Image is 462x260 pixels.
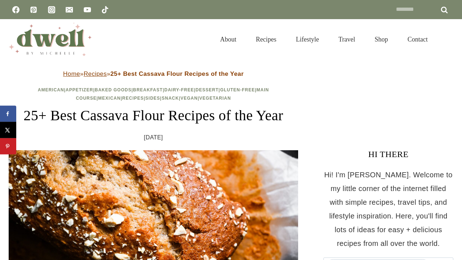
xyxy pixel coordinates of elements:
[98,3,112,17] a: TikTok
[220,87,255,92] a: Gluten-Free
[441,33,453,45] button: View Search Form
[323,168,453,250] p: Hi! I'm [PERSON_NAME]. Welcome to my little corner of the internet filled with simple recipes, tr...
[164,87,194,92] a: Dairy-Free
[66,87,93,92] a: Appetizer
[329,27,365,52] a: Travel
[95,87,131,92] a: Baked Goods
[26,3,41,17] a: Pinterest
[63,70,80,77] a: Home
[210,27,437,52] nav: Primary Navigation
[110,70,244,77] strong: 25+ Best Cassava Flour Recipes of the Year
[62,3,77,17] a: Email
[98,96,121,101] a: Mexican
[84,70,107,77] a: Recipes
[398,27,437,52] a: Contact
[199,96,231,101] a: Vegetarian
[323,148,453,161] h3: HI THERE
[196,87,219,92] a: Dessert
[365,27,398,52] a: Shop
[63,70,244,77] span: » »
[145,96,160,101] a: Sides
[44,3,59,17] a: Instagram
[38,87,269,101] span: | | | | | | | | | | | | |
[286,27,329,52] a: Lifestyle
[180,96,198,101] a: Vegan
[80,3,95,17] a: YouTube
[210,27,246,52] a: About
[246,27,286,52] a: Recipes
[9,3,23,17] a: Facebook
[133,87,163,92] a: Breakfast
[162,96,179,101] a: Snack
[144,132,163,143] time: [DATE]
[9,23,92,56] img: DWELL by michelle
[122,96,144,101] a: Recipes
[38,87,64,92] a: American
[9,105,298,126] h1: 25+ Best Cassava Flour Recipes of the Year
